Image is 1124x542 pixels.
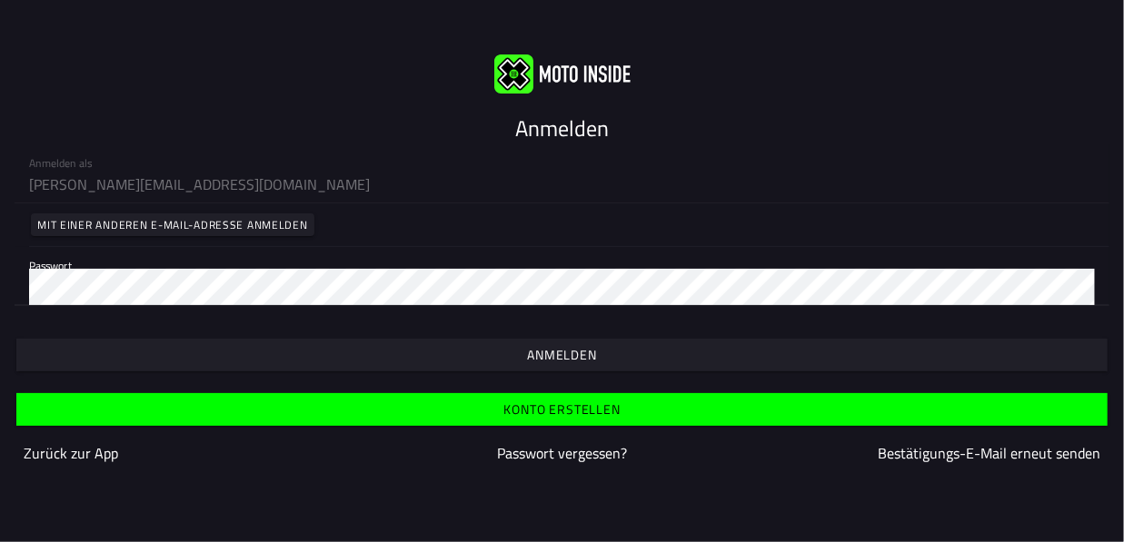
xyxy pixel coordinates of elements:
[878,442,1100,464] a: Bestätigungs-E-Mail erneut senden
[16,393,1108,426] ion-button: Konto erstellen
[24,442,118,464] a: Zurück zur App
[31,213,314,236] ion-button: Mit einer anderen E-Mail-Adresse anmelden
[515,112,609,144] ion-text: Anmelden
[497,442,627,464] a: Passwort vergessen?
[527,349,597,361] ion-text: Anmelden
